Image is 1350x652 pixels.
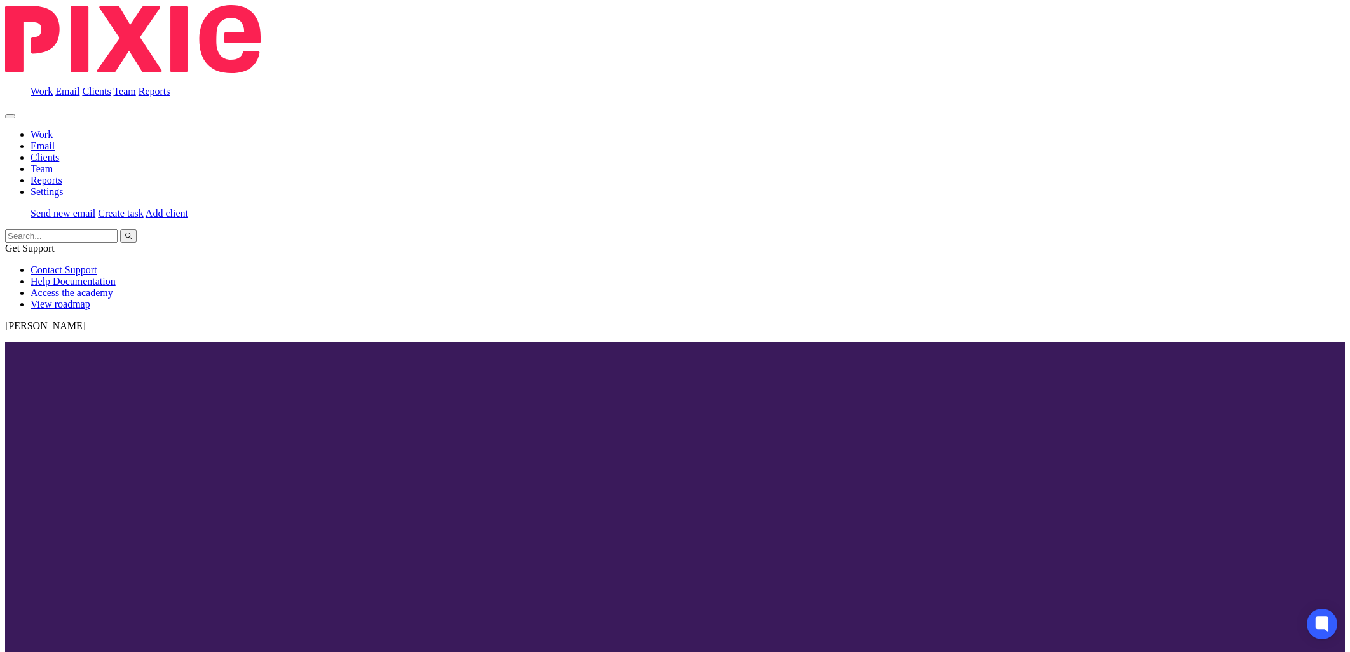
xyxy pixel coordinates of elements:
[31,129,53,140] a: Work
[113,86,135,97] a: Team
[31,299,90,309] a: View roadmap
[5,229,118,243] input: Search
[5,243,55,254] span: Get Support
[31,264,97,275] a: Contact Support
[31,287,113,298] a: Access the academy
[139,86,170,97] a: Reports
[5,320,1345,332] p: [PERSON_NAME]
[120,229,137,243] button: Search
[55,86,79,97] a: Email
[98,208,144,219] a: Create task
[82,86,111,97] a: Clients
[31,152,59,163] a: Clients
[31,208,95,219] a: Send new email
[31,86,53,97] a: Work
[31,163,53,174] a: Team
[31,175,62,186] a: Reports
[146,208,188,219] a: Add client
[5,5,261,73] img: Pixie
[31,276,116,287] a: Help Documentation
[31,186,64,197] a: Settings
[31,140,55,151] a: Email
